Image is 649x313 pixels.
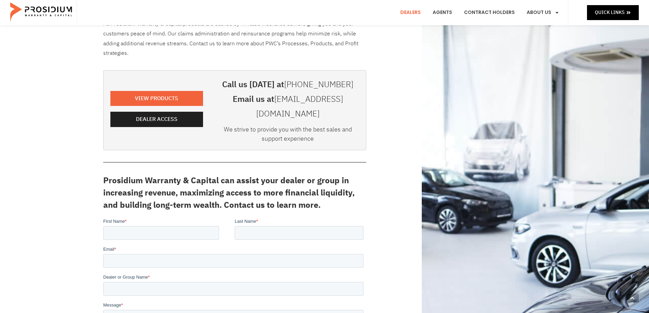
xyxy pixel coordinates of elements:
a: View Products [110,91,203,106]
h3: Prosidium Warranty & Capital can assist your dealer or group in increasing revenue, maximizing ac... [103,174,366,211]
a: Dealer Access [110,112,203,127]
h3: Call us [DATE] at [217,77,359,92]
a: Quick Links [587,5,639,20]
span: Last Name [132,1,153,6]
span: Quick Links [595,8,624,17]
h3: Email us at [217,92,359,121]
a: [PHONE_NUMBER] [284,78,353,91]
div: We strive to provide you with the best sales and support experience [217,125,359,146]
span: Dealer Access [136,114,177,124]
p: All Prosidium Warranty & Capital products are backed by ‘A’ rated insurance carriers giving you a... [103,19,366,58]
a: [EMAIL_ADDRESS][DOMAIN_NAME] [256,93,343,120]
span: View Products [135,94,178,104]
